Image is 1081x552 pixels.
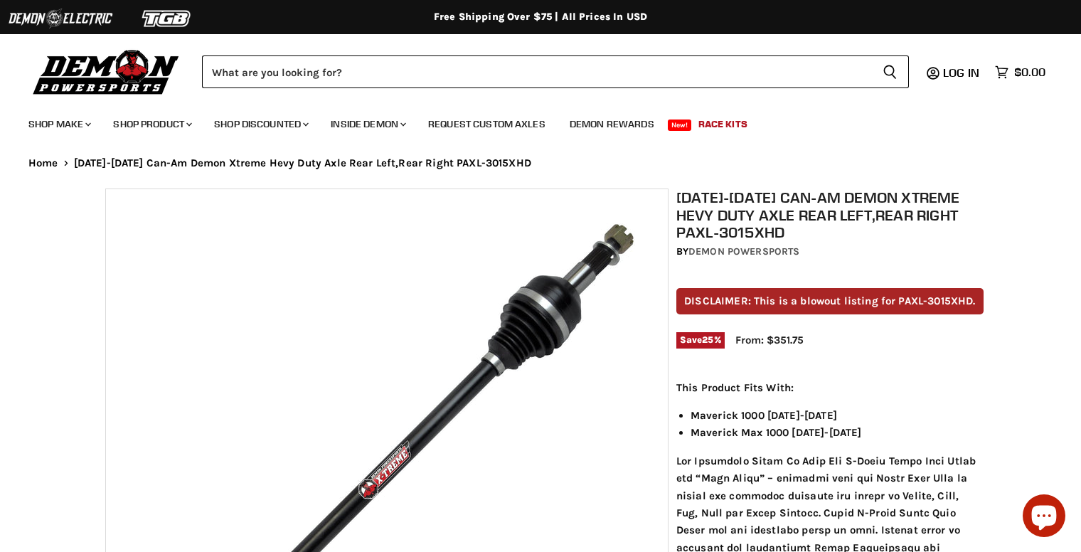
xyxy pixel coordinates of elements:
a: $0.00 [988,62,1053,83]
li: Maverick 1000 [DATE]-[DATE] [691,407,984,424]
a: Shop Discounted [203,110,317,139]
span: Log in [943,65,979,80]
a: Race Kits [688,110,758,139]
inbox-online-store-chat: Shopify online store chat [1018,494,1070,541]
img: TGB Logo 2 [114,5,220,32]
span: 25 [702,334,713,345]
div: by [676,244,984,260]
input: Search [202,55,871,88]
img: Demon Electric Logo 2 [7,5,114,32]
ul: Main menu [18,104,1042,139]
a: Home [28,157,58,169]
span: From: $351.75 [735,334,804,346]
p: This Product Fits With: [676,379,984,396]
p: DISCLAIMER: This is a blowout listing for PAXL-3015XHD. [676,288,984,314]
span: Save % [676,332,725,348]
a: Inside Demon [320,110,415,139]
h1: [DATE]-[DATE] Can-Am Demon Xtreme Hevy Duty Axle Rear Left,Rear Right PAXL-3015XHD [676,189,984,241]
a: Shop Make [18,110,100,139]
img: Demon Powersports [28,46,184,97]
a: Demon Rewards [559,110,665,139]
span: [DATE]-[DATE] Can-Am Demon Xtreme Hevy Duty Axle Rear Left,Rear Right PAXL-3015XHD [74,157,531,169]
a: Demon Powersports [688,245,799,258]
a: Request Custom Axles [417,110,556,139]
a: Log in [937,66,988,79]
form: Product [202,55,909,88]
a: Shop Product [102,110,201,139]
span: New! [668,120,692,131]
li: Maverick Max 1000 [DATE]-[DATE] [691,424,984,441]
span: $0.00 [1014,65,1045,79]
button: Search [871,55,909,88]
